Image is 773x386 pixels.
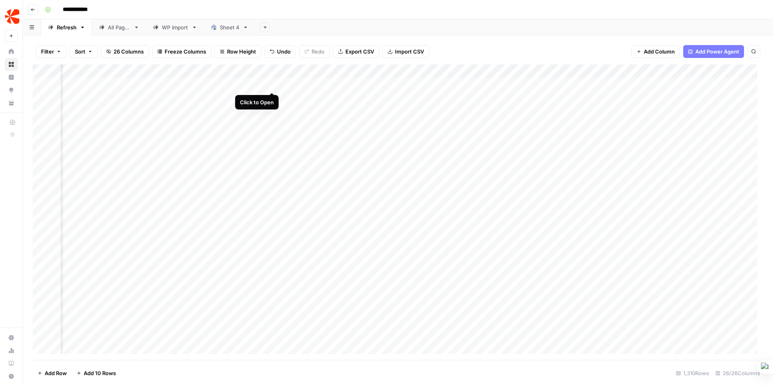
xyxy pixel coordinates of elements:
a: Insights [5,71,18,84]
div: 1,310 Rows [673,367,712,380]
a: Settings [5,331,18,344]
span: Import CSV [395,47,424,56]
div: 26/26 Columns [712,367,763,380]
button: Sort [70,45,98,58]
span: Add Row [45,369,67,377]
a: Usage [5,344,18,357]
span: Filter [41,47,54,56]
span: Sort [75,47,85,56]
a: WP Import [146,19,204,35]
span: Row Height [227,47,256,56]
div: WP Import [162,23,188,31]
div: Refresh [57,23,76,31]
a: Your Data [5,97,18,109]
span: Freeze Columns [165,47,206,56]
span: Add Column [644,47,675,56]
a: Learning Hub [5,357,18,370]
div: Click to Open [240,98,274,106]
span: 26 Columns [114,47,144,56]
button: Redo [299,45,330,58]
button: Add 10 Rows [72,367,121,380]
button: Add Row [33,367,72,380]
button: Undo [265,45,296,58]
a: Home [5,45,18,58]
a: Sheet 4 [204,19,255,35]
span: Add Power Agent [695,47,739,56]
img: ChargebeeOps Logo [5,9,19,24]
button: Add Power Agent [683,45,744,58]
span: Redo [312,47,324,56]
button: Add Column [631,45,680,58]
a: All Pages [92,19,146,35]
div: All Pages [108,23,130,31]
a: Browse [5,58,18,71]
button: Import CSV [382,45,429,58]
a: Refresh [41,19,92,35]
div: Sheet 4 [220,23,240,31]
button: 26 Columns [101,45,149,58]
button: Filter [36,45,66,58]
a: Opportunities [5,84,18,97]
button: Export CSV [333,45,379,58]
button: Workspace: ChargebeeOps [5,6,18,27]
button: Help + Support [5,370,18,383]
button: Row Height [215,45,261,58]
span: Export CSV [345,47,374,56]
span: Undo [277,47,291,56]
span: Add 10 Rows [84,369,116,377]
button: Freeze Columns [152,45,211,58]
